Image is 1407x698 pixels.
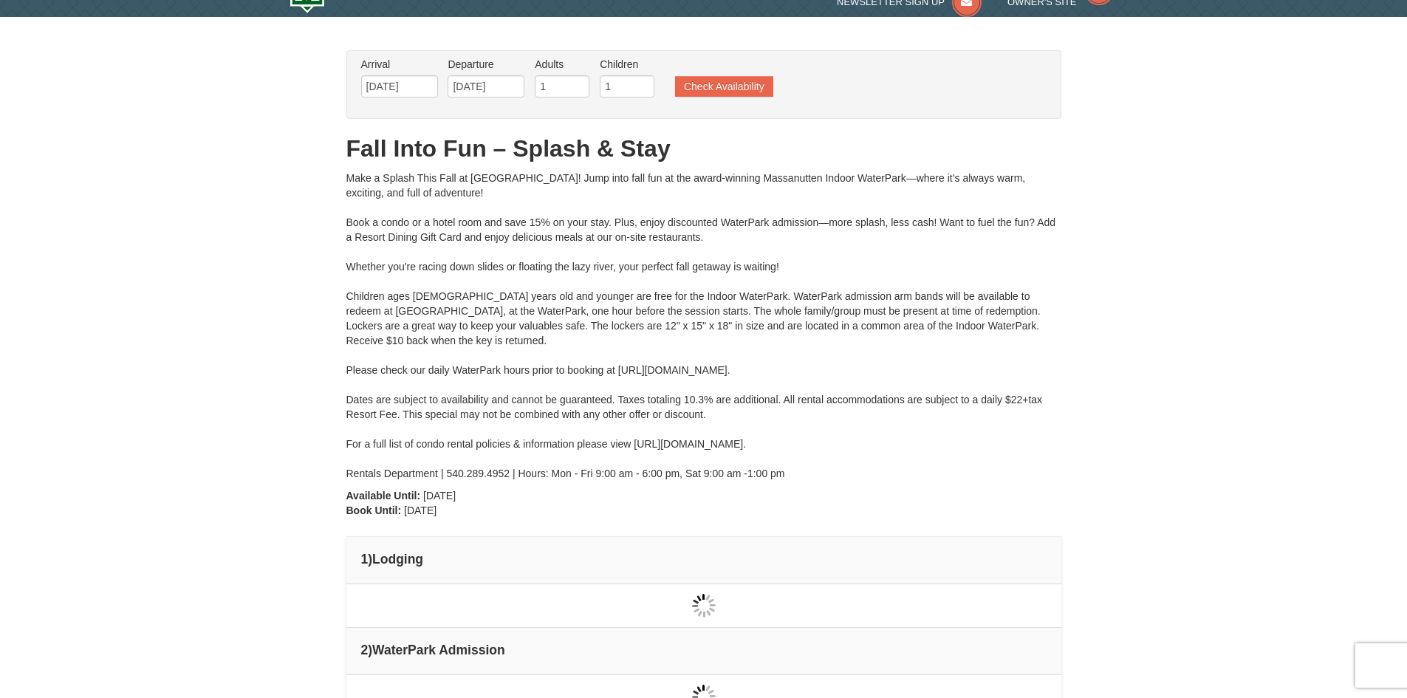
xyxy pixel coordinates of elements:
[346,490,421,502] strong: Available Until:
[361,57,438,72] label: Arrival
[600,57,654,72] label: Children
[675,76,773,97] button: Check Availability
[346,504,402,516] strong: Book Until:
[346,134,1061,163] h1: Fall Into Fun – Splash & Stay
[346,171,1061,481] div: Make a Splash This Fall at [GEOGRAPHIC_DATA]! Jump into fall fun at the award-winning Massanutten...
[423,490,456,502] span: [DATE]
[404,504,437,516] span: [DATE]
[692,594,716,617] img: wait gif
[368,552,372,567] span: )
[448,57,524,72] label: Departure
[361,552,1047,567] h4: 1 Lodging
[535,57,589,72] label: Adults
[361,643,1047,657] h4: 2 WaterPark Admission
[368,643,372,657] span: )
